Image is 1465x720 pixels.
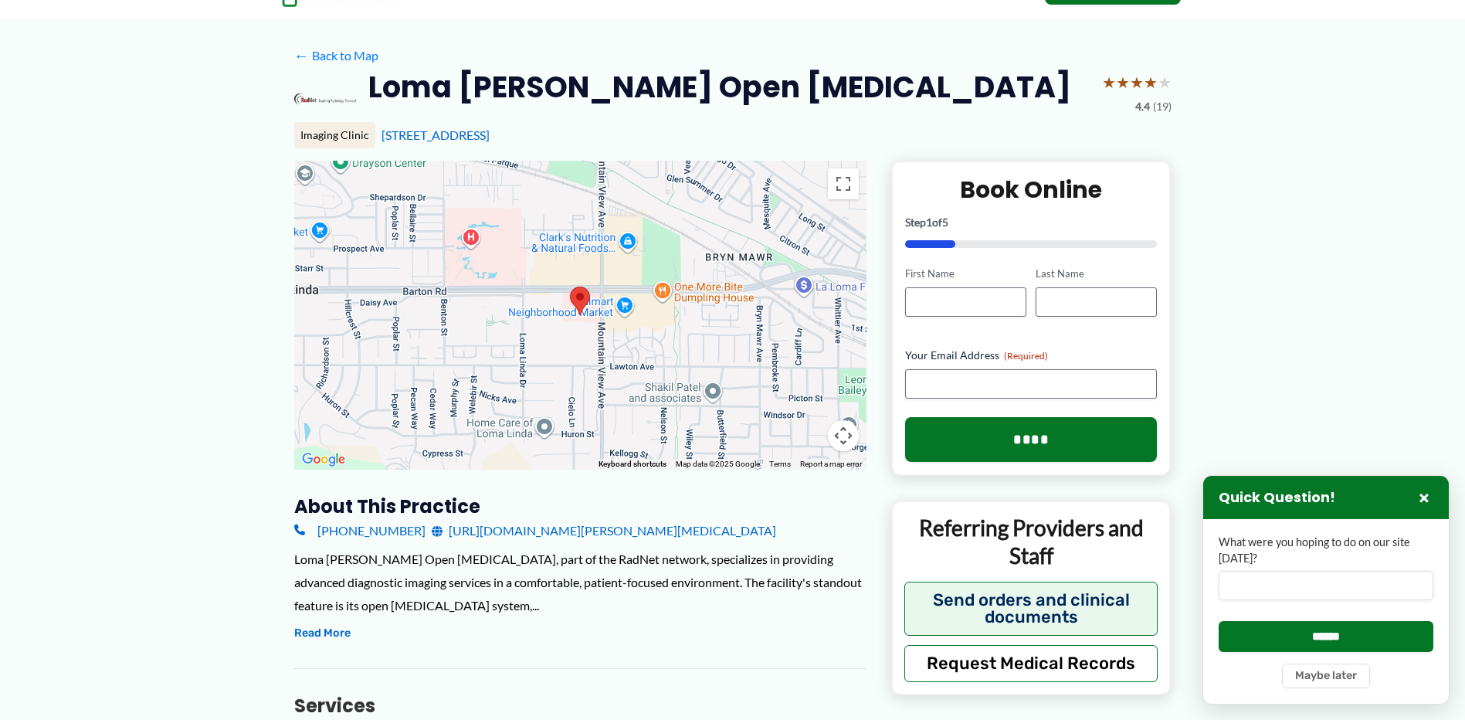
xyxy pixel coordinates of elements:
[298,450,349,470] img: Google
[432,519,776,542] a: [URL][DOMAIN_NAME][PERSON_NAME][MEDICAL_DATA]
[382,127,1172,144] div: [STREET_ADDRESS]
[905,348,1158,363] label: Your Email Address
[769,460,791,468] a: Terms (opens in new tab)
[905,267,1026,281] label: First Name
[904,645,1158,682] button: Request Medical Records
[294,122,375,148] div: Imaging Clinic
[1004,350,1048,362] span: (Required)
[294,548,866,616] div: Loma [PERSON_NAME] Open [MEDICAL_DATA], part of the RadNet network, specializes in providing adva...
[294,624,351,643] button: Read More
[1102,68,1116,97] span: ★
[905,217,1158,228] p: Step of
[800,460,862,468] a: Report a map error
[599,459,666,470] button: Keyboard shortcuts
[1130,68,1144,97] span: ★
[298,450,349,470] a: Open this area in Google Maps (opens a new window)
[294,519,426,542] a: [PHONE_NUMBER]
[1036,267,1157,281] label: Last Name
[294,48,309,63] span: ←
[1158,68,1172,97] span: ★
[1282,664,1370,688] button: Maybe later
[1153,97,1172,117] span: (19)
[942,216,948,229] span: 5
[904,514,1158,570] p: Referring Providers and Staff
[828,168,859,199] button: Toggle fullscreen view
[1219,535,1433,566] label: What were you hoping to do on our site [DATE]?
[926,216,932,229] span: 1
[368,68,1071,106] h2: Loma [PERSON_NAME] Open [MEDICAL_DATA]
[1415,488,1433,507] button: Close
[1135,97,1150,117] span: 4.4
[294,494,866,518] h3: About this practice
[294,694,866,718] h3: Services
[294,44,378,67] a: ←Back to Map
[1144,68,1158,97] span: ★
[904,582,1158,636] button: Send orders and clinical documents
[905,175,1158,205] h2: Book Online
[676,460,760,468] span: Map data ©2025 Google
[828,420,859,451] button: Map camera controls
[1219,489,1335,507] h3: Quick Question!
[1116,68,1130,97] span: ★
